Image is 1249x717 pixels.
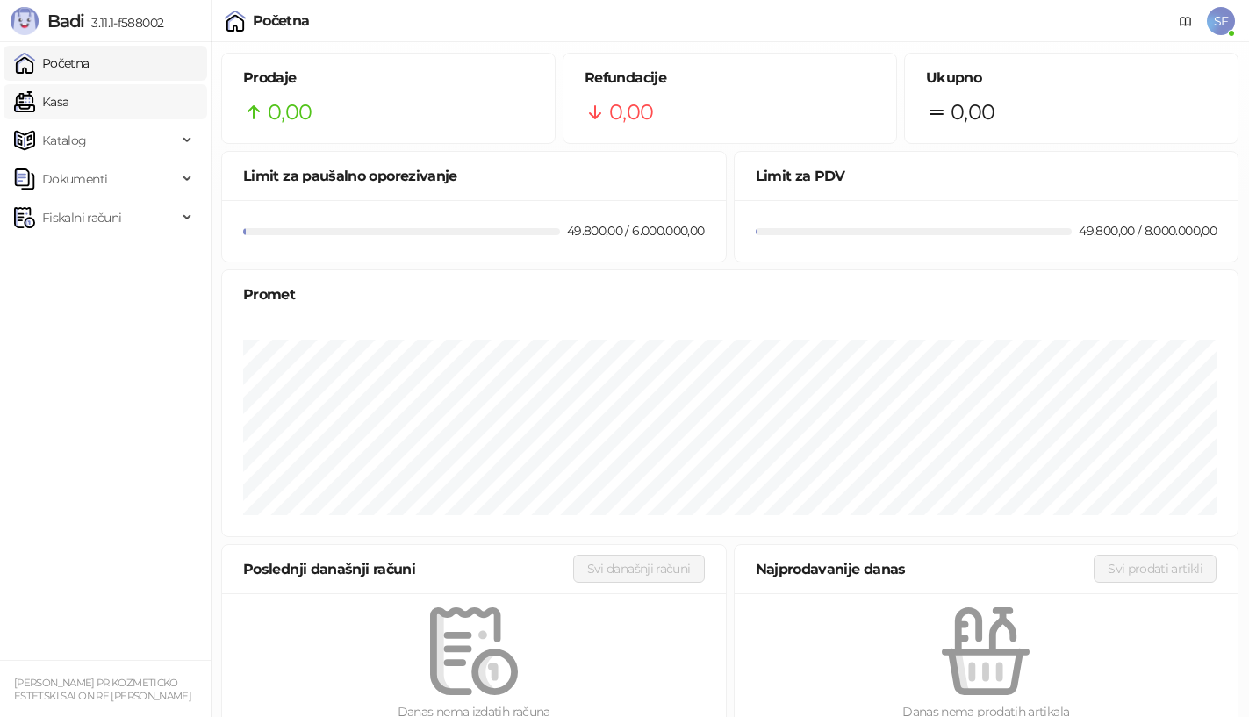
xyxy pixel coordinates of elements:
[1075,221,1220,240] div: 49.800,00 / 8.000.000,00
[14,46,90,81] a: Početna
[563,221,708,240] div: 49.800,00 / 6.000.000,00
[84,15,163,31] span: 3.11.1-f588002
[42,161,107,197] span: Dokumenti
[756,165,1217,187] div: Limit za PDV
[42,123,87,158] span: Katalog
[573,555,705,583] button: Svi današnji računi
[42,200,121,235] span: Fiskalni računi
[268,96,312,129] span: 0,00
[243,558,573,580] div: Poslednji današnji računi
[14,84,68,119] a: Kasa
[243,283,1217,305] div: Promet
[11,7,39,35] img: Logo
[926,68,1217,89] h5: Ukupno
[1207,7,1235,35] span: SF
[1094,555,1217,583] button: Svi prodati artikli
[14,677,191,702] small: [PERSON_NAME] PR KOZMETICKO ESTETSKI SALON RE [PERSON_NAME]
[47,11,84,32] span: Badi
[1172,7,1200,35] a: Dokumentacija
[951,96,994,129] span: 0,00
[585,68,875,89] h5: Refundacije
[609,96,653,129] span: 0,00
[756,558,1095,580] div: Najprodavanije danas
[243,68,534,89] h5: Prodaje
[243,165,705,187] div: Limit za paušalno oporezivanje
[253,14,310,28] div: Početna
